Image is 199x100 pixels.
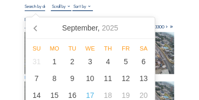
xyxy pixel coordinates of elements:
div: Tu [64,45,81,52]
div: 3 [81,53,99,70]
div: Sa [135,45,153,52]
div: 12 [117,70,135,87]
div: 9 [64,70,81,87]
div: We [81,45,99,52]
div: 1 [46,53,64,70]
div: 2 [64,53,81,70]
div: 7 [28,70,46,87]
div: Fr [117,45,135,52]
div: Th [99,45,117,52]
i: 2025 [102,24,118,32]
div: 11 [99,70,117,87]
div: 31 [28,53,46,70]
div: 5 [117,53,135,70]
div: September, [58,19,122,36]
div: 10 [81,70,99,87]
input: Search by date 󰅀 [25,4,45,9]
div: 6 [135,53,153,70]
div: 13 [135,70,153,87]
div: 4 [99,53,117,70]
div: Mo [46,45,64,52]
div: 8 [46,70,64,87]
div: Su [28,45,46,52]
